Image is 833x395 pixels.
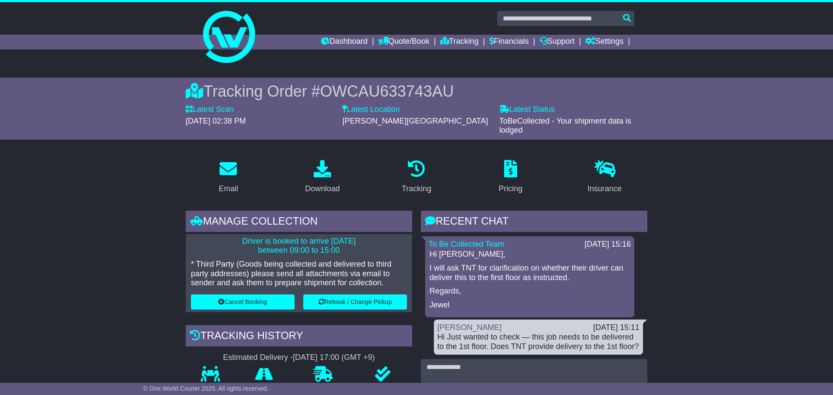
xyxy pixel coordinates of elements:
[191,260,407,288] p: * Third Party (Goods being collected and delivered to third party addresses) please send all atta...
[493,157,528,198] a: Pricing
[430,287,630,296] p: Regards,
[396,157,437,198] a: Tracking
[430,300,630,310] p: Jewel
[293,353,375,362] div: [DATE] 17:00 (GMT +9)
[584,240,631,249] div: [DATE] 15:16
[437,333,640,351] div: Hi Just wanted to check — this job needs to be delivered to the 1st floor. Does TNT provide deliv...
[303,294,407,310] button: Rebook / Change Pickup
[429,240,505,248] a: To Be Collected Team
[587,183,622,195] div: Insurance
[321,35,367,49] a: Dashboard
[305,183,340,195] div: Download
[593,323,640,333] div: [DATE] 15:11
[440,35,479,49] a: Tracking
[585,35,623,49] a: Settings
[430,250,630,259] p: Hi [PERSON_NAME],
[499,105,555,114] label: Latest Status
[499,117,631,135] span: ToBeCollected - Your shipment data is lodged
[299,157,345,198] a: Download
[213,157,244,198] a: Email
[191,237,407,255] p: Driver is booked to arrive [DATE] between 09:00 to 15:00
[489,35,529,49] a: Financials
[540,35,575,49] a: Support
[186,117,246,125] span: [DATE] 02:38 PM
[402,183,431,195] div: Tracking
[186,105,234,114] label: Latest Scan
[219,183,238,195] div: Email
[143,385,269,392] span: © One World Courier 2025. All rights reserved.
[342,105,400,114] label: Latest Location
[186,82,647,101] div: Tracking Order #
[582,157,627,198] a: Insurance
[378,35,430,49] a: Quote/Book
[186,353,412,362] div: Estimated Delivery -
[437,323,502,332] a: [PERSON_NAME]
[430,264,630,282] p: I will ask TNT for clarification on whether their driver can deliver this to the first floor as i...
[320,82,454,100] span: OWCAU633743AU
[421,211,647,234] div: RECENT CHAT
[191,294,295,310] button: Cancel Booking
[498,183,522,195] div: Pricing
[186,211,412,234] div: Manage collection
[342,117,488,125] span: [PERSON_NAME][GEOGRAPHIC_DATA]
[186,325,412,349] div: Tracking history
